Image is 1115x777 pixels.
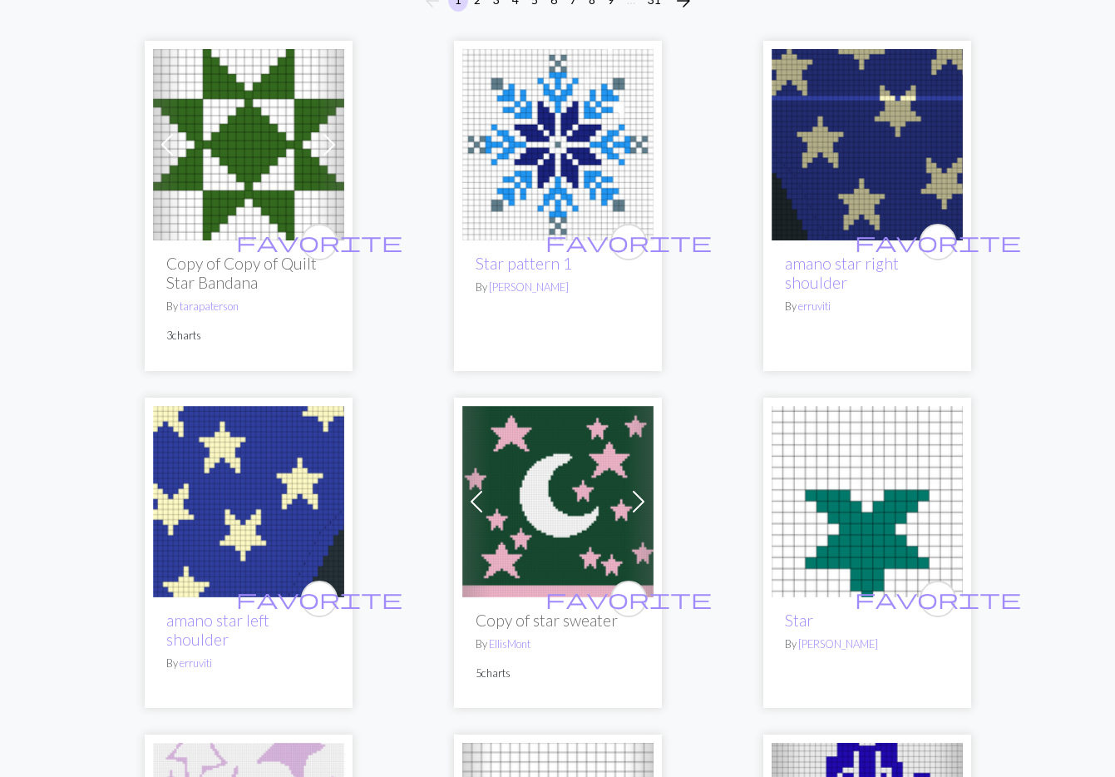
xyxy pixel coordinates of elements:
button: favourite [301,581,338,617]
button: favourite [610,224,647,260]
p: By [166,656,331,671]
a: erruviti [798,299,831,313]
a: EllisMont [489,637,530,651]
img: amano star left shoulder [772,49,963,240]
a: Front of sweater [462,492,654,507]
span: favorite [236,586,402,611]
a: amano star left shoulder [153,492,344,507]
button: favourite [301,224,338,260]
p: 3 charts [166,328,331,344]
p: By [785,636,950,652]
a: amano star left shoulder [166,611,269,649]
img: Fir Bandana [153,49,344,240]
button: favourite [920,581,956,617]
button: favourite [610,581,647,617]
i: favourite [236,582,402,616]
i: favourite [545,225,712,259]
h2: Copy of Copy of Quilt Star Bandana [166,254,331,292]
i: favourite [855,582,1021,616]
img: Front of sweater [462,406,654,597]
button: favourite [920,224,956,260]
i: favourite [545,582,712,616]
span: favorite [855,229,1021,255]
p: By [166,299,331,314]
span: favorite [545,229,712,255]
a: amano star right shoulder [785,254,899,292]
span: favorite [236,229,402,255]
img: amano star left shoulder [153,406,344,597]
img: Star pattern 1 [462,49,654,240]
span: favorite [855,586,1021,611]
h2: Copy of star sweater [476,611,640,630]
img: Star [772,406,963,597]
i: favourite [855,225,1021,259]
a: Star [772,492,963,507]
a: Star pattern 1 [476,254,572,273]
i: favourite [236,225,402,259]
p: By [476,636,640,652]
a: [PERSON_NAME] [798,637,878,651]
p: 5 charts [476,666,640,681]
a: tarapaterson [180,299,239,313]
a: Fir Bandana [153,135,344,151]
a: erruviti [180,656,212,670]
a: amano star left shoulder [772,135,963,151]
p: By [476,280,640,295]
span: favorite [545,586,712,611]
a: [PERSON_NAME] [489,280,569,294]
a: Star [785,611,813,630]
p: By [785,299,950,314]
a: Star pattern 1 [462,135,654,151]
